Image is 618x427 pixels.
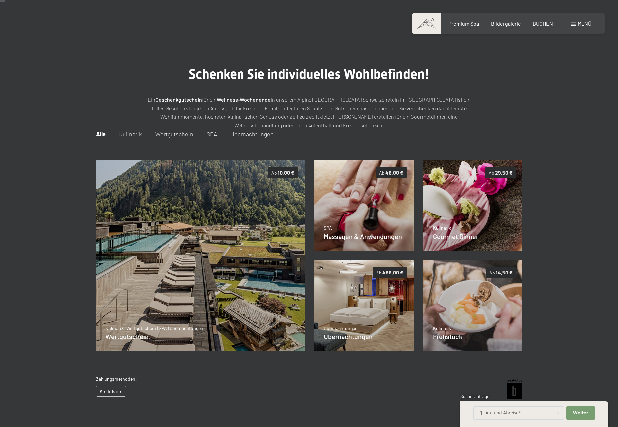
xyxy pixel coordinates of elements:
a: BUCHEN [533,20,553,27]
strong: Geschenkgutschein [155,96,202,103]
span: Schenken Sie individuelles Wohlbefinden! [189,66,430,82]
span: Menü [578,20,591,27]
span: Weiter [573,410,588,416]
a: Bildergalerie [491,20,521,27]
strong: Wellness-Wochenende [217,96,271,103]
span: Schnellanfrage [460,394,489,399]
button: Weiter [566,406,595,420]
p: Ein für ein in unserem Alpine [GEOGRAPHIC_DATA] Schwarzenstein im [GEOGRAPHIC_DATA] ist ein tolle... [143,95,475,129]
a: Premium Spa [448,20,479,27]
